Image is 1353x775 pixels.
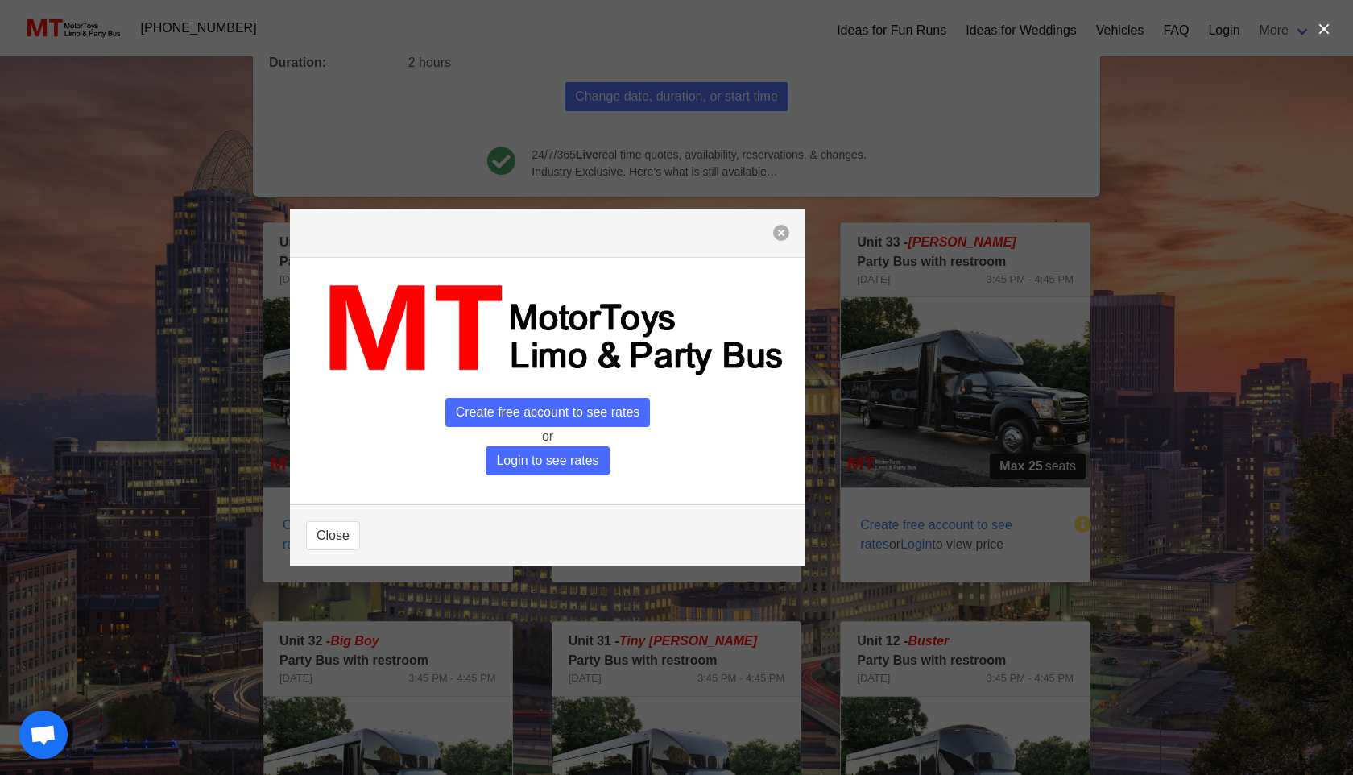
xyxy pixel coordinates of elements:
[317,526,350,545] span: Close
[306,274,789,384] img: MT_logo_name.png
[486,446,609,475] span: Login to see rates
[19,711,68,759] a: Open chat
[306,427,789,446] p: or
[445,398,651,427] span: Create free account to see rates
[306,521,360,550] button: Close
